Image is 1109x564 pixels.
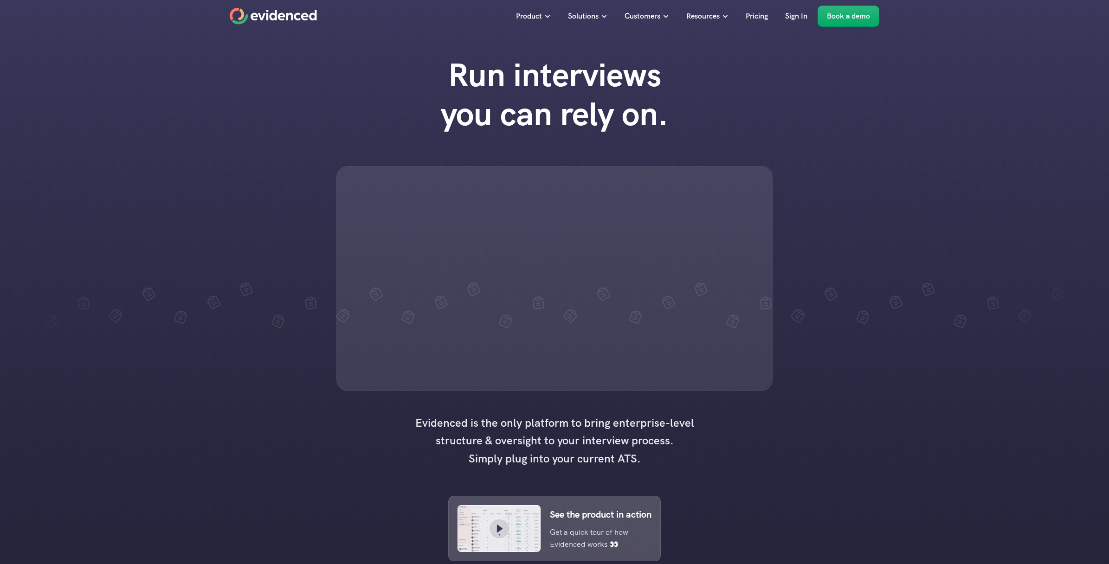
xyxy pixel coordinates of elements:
[550,507,651,522] p: See the product in action
[568,10,599,22] p: Solutions
[422,56,687,134] h1: Run interviews you can rely on.
[448,496,661,561] a: See the product in actionGet a quick tour of how Evidenced works 👀
[785,10,807,22] p: Sign In
[411,414,698,468] h4: Evidenced is the only platform to bring enterprise-level structure & oversight to your interview ...
[739,6,775,27] a: Pricing
[230,8,317,25] a: Home
[778,6,814,27] a: Sign In
[550,526,638,550] p: Get a quick tour of how Evidenced works 👀
[827,10,870,22] p: Book a demo
[516,10,542,22] p: Product
[686,10,720,22] p: Resources
[818,6,879,27] a: Book a demo
[746,10,768,22] p: Pricing
[625,10,660,22] p: Customers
